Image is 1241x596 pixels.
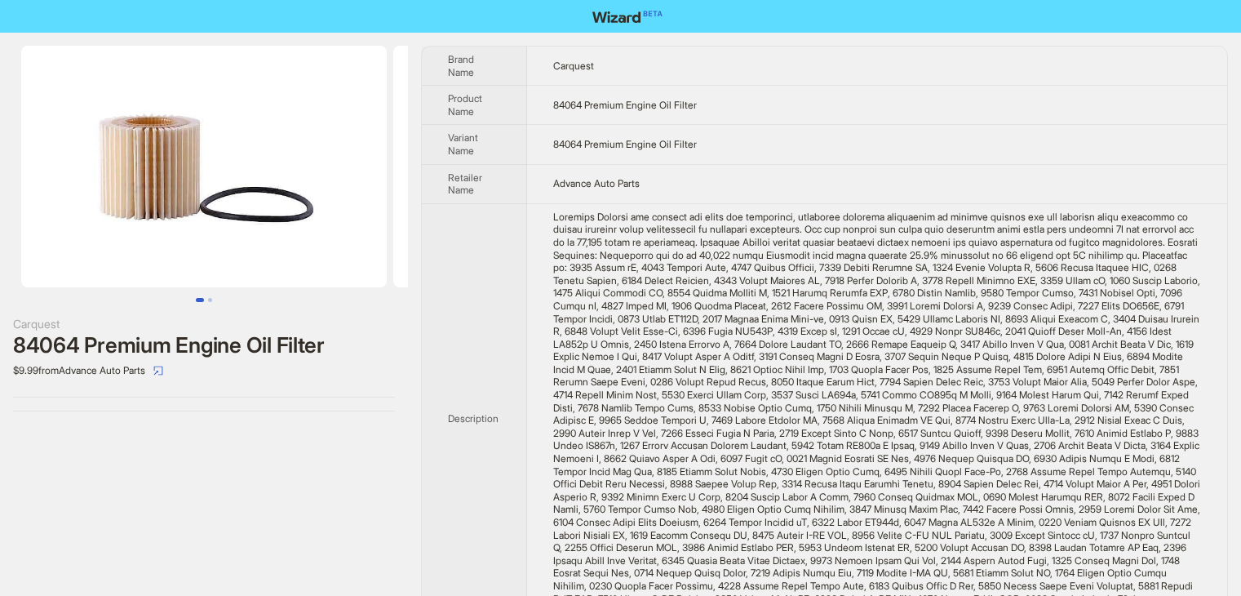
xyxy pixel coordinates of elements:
[13,358,395,384] div: $9.99 from Advance Auto Parts
[21,46,387,287] img: 84064 Premium Engine Oil Filter 84064 Premium Engine Oil Filter image 1
[153,366,163,376] span: select
[208,298,212,302] button: Go to slide 2
[196,298,204,302] button: Go to slide 1
[393,46,759,287] img: 84064 Premium Engine Oil Filter 84064 Premium Engine Oil Filter image 2
[13,315,395,333] div: Carquest
[553,177,640,189] span: Advance Auto Parts
[448,171,482,197] span: Retailer Name
[448,92,482,118] span: Product Name
[553,60,594,72] span: Carquest
[448,131,478,157] span: Variant Name
[553,99,697,111] span: 84064 Premium Engine Oil Filter
[553,138,697,150] span: 84064 Premium Engine Oil Filter
[13,333,395,358] div: 84064 Premium Engine Oil Filter
[448,53,474,78] span: Brand Name
[448,412,499,425] span: Description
